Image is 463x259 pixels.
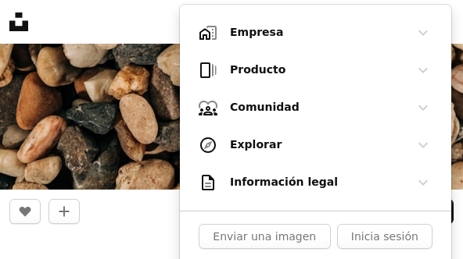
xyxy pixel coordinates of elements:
[199,92,432,123] summary: Comunidad
[337,224,433,249] a: Inicia sesión
[199,55,432,86] summary: Producto
[199,129,432,161] summary: Explorar
[9,12,28,31] a: Inicio — Unsplash
[230,25,401,41] h1: Empresa
[199,167,432,198] summary: Información legal
[230,137,401,153] h1: Explorar
[230,62,401,78] h1: Producto
[199,17,432,48] summary: Empresa
[48,199,80,224] button: Añade a la colección
[230,100,401,115] h1: Comunidad
[199,224,331,249] button: Enviar una imagen
[230,175,401,190] h1: Información legal
[9,199,41,224] button: Me gusta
